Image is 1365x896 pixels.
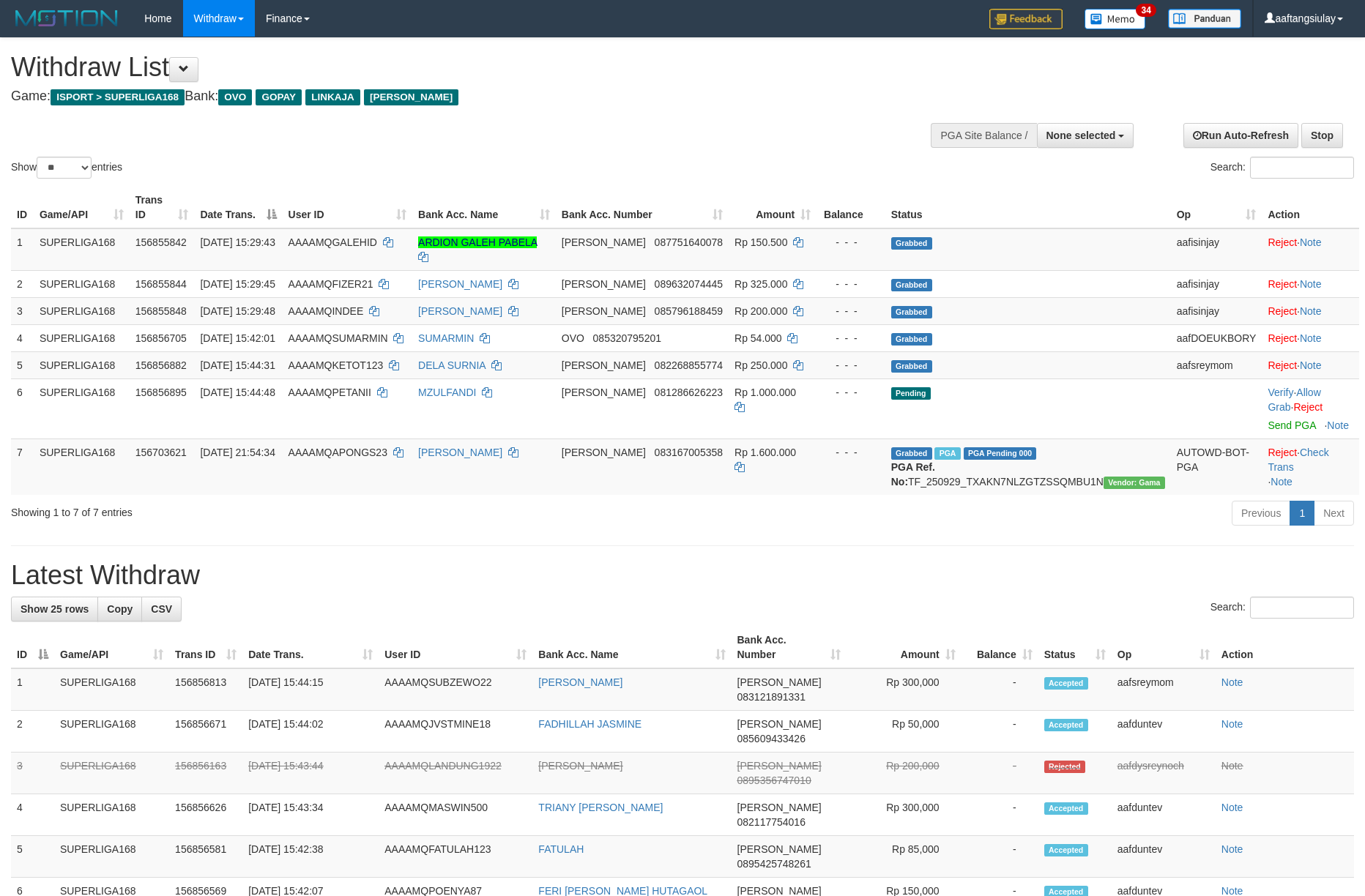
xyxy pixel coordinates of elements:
[289,447,387,458] span: AAAAMQAPONGS23
[34,324,130,351] td: SUPERLIGA168
[1268,305,1297,317] a: Reject
[1232,501,1290,526] a: Previous
[379,836,532,878] td: AAAAMQFATULAH123
[962,668,1038,711] td: -
[891,237,932,250] span: Grabbed
[737,733,806,744] span: Copy 085609433426 to clipboard
[931,123,1036,148] div: PGA Site Balance /
[34,270,130,297] td: SUPERLIGA168
[822,385,879,400] div: - - -
[54,668,169,711] td: SUPERLIGA168
[822,331,879,346] div: - - -
[962,836,1038,878] td: -
[822,358,879,373] div: - - -
[1268,387,1320,413] span: ·
[891,387,931,400] span: Pending
[289,359,384,371] span: AAAAMQKETOT123
[822,445,879,460] div: - - -
[737,718,822,730] span: [PERSON_NAME]
[418,278,502,290] a: [PERSON_NAME]
[734,447,796,458] span: Rp 1.600.000
[418,359,486,371] a: DELA SURNIA
[1168,9,1241,29] img: panduan.png
[655,236,723,248] span: Copy 087751640078 to clipboard
[737,760,822,772] span: [PERSON_NAME]
[200,236,275,248] span: [DATE] 15:29:43
[1112,711,1216,753] td: aafduntev
[734,278,787,290] span: Rp 325.000
[1300,278,1322,290] a: Note
[1221,718,1243,730] a: Note
[737,774,811,786] span: Copy 0895356747010 to clipboard
[1221,676,1243,688] a: Note
[562,305,646,317] span: [PERSON_NAME]
[169,668,242,711] td: 156856813
[655,359,723,371] span: Copy 082268855774 to clipboard
[34,351,130,378] td: SUPERLIGA168
[532,627,731,668] th: Bank Acc. Name: activate to sort column ascending
[538,718,641,730] a: FADHILLAH JASMINE
[169,711,242,753] td: 156856671
[151,603,172,615] span: CSV
[200,278,275,290] span: [DATE] 15:29:45
[1171,438,1262,495] td: AUTOWD-BOT-PGA
[962,627,1038,668] th: Balance: activate to sort column ascending
[1300,305,1322,317] a: Note
[1314,501,1354,526] a: Next
[593,332,661,344] span: Copy 085320795201 to clipboard
[734,359,787,371] span: Rp 250.000
[418,305,502,317] a: [PERSON_NAME]
[11,499,558,520] div: Showing 1 to 7 of 7 entries
[562,387,646,398] span: [PERSON_NAME]
[737,843,822,855] span: [PERSON_NAME]
[562,359,646,371] span: [PERSON_NAME]
[891,333,932,346] span: Grabbed
[364,89,458,105] span: [PERSON_NAME]
[822,277,879,291] div: - - -
[655,387,723,398] span: Copy 081286626223 to clipboard
[11,53,896,82] h1: Withdraw List
[737,858,811,870] span: Copy 0895425748261 to clipboard
[655,447,723,458] span: Copy 083167005358 to clipboard
[412,187,556,228] th: Bank Acc. Name: activate to sort column ascending
[562,236,646,248] span: [PERSON_NAME]
[1216,627,1354,668] th: Action
[1171,351,1262,378] td: aafsreymom
[242,753,379,794] td: [DATE] 15:43:44
[734,305,787,317] span: Rp 200.000
[1112,836,1216,878] td: aafduntev
[1268,278,1297,290] a: Reject
[11,297,34,324] td: 3
[34,228,130,271] td: SUPERLIGA168
[1104,477,1165,489] span: Vendor URL: https://trx31.1velocity.biz
[242,794,379,836] td: [DATE] 15:43:34
[11,187,34,228] th: ID
[891,279,932,291] span: Grabbed
[1268,332,1297,344] a: Reject
[200,447,275,458] span: [DATE] 21:54:34
[169,836,242,878] td: 156856581
[305,89,360,105] span: LINKAJA
[847,753,962,794] td: Rp 200,000
[135,332,187,344] span: 156856705
[562,447,646,458] span: [PERSON_NAME]
[418,447,502,458] a: [PERSON_NAME]
[218,89,252,105] span: OVO
[135,387,187,398] span: 156856895
[891,306,932,318] span: Grabbed
[1262,351,1359,378] td: ·
[242,711,379,753] td: [DATE] 15:44:02
[891,360,932,373] span: Grabbed
[54,627,169,668] th: Game/API: activate to sort column ascending
[11,89,896,104] h4: Game: Bank:
[1262,324,1359,351] td: ·
[37,157,92,179] select: Showentries
[54,794,169,836] td: SUPERLIGA168
[11,597,98,621] a: Show 25 rows
[1271,476,1293,488] a: Note
[556,187,729,228] th: Bank Acc. Number: activate to sort column ascending
[11,627,54,668] th: ID: activate to sort column descending
[729,187,817,228] th: Amount: activate to sort column ascending
[418,332,474,344] a: SUMARMIN
[1171,297,1262,324] td: aafisinjay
